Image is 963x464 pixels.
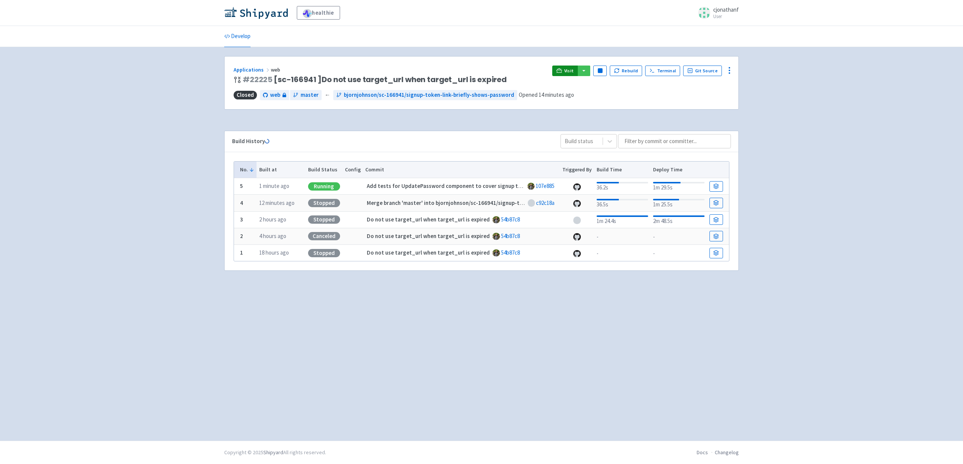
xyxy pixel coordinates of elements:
[715,449,739,456] a: Changelog
[367,216,490,223] strong: Do not use target_url when target_url is expired
[653,214,705,226] div: 2m 48.5s
[240,166,254,174] button: No.
[290,90,322,100] a: master
[270,91,280,99] span: web
[297,6,340,20] a: healthie
[240,249,243,256] b: 1
[564,68,574,74] span: Visit
[501,232,520,240] a: 54b87c8
[259,216,286,223] time: 2 hours ago
[618,134,731,148] input: Filter by commit or committer...
[240,216,243,223] b: 3
[257,162,305,178] th: Built at
[597,248,648,258] div: -
[650,162,707,178] th: Deploy Time
[243,75,507,84] span: [sc-166941 ]Do not use target_url when target_url is expired
[594,162,650,178] th: Build Time
[593,66,607,76] button: Pause
[240,232,243,240] b: 2
[260,90,289,100] a: web
[539,91,574,98] time: 14 minutes ago
[308,199,340,207] div: Stopped
[224,26,251,47] a: Develop
[234,91,257,99] span: Closed
[243,74,272,85] a: #22225
[367,232,490,240] strong: Do not use target_url when target_url is expired
[709,214,723,225] a: Build Details
[224,7,288,19] img: Shipyard logo
[501,249,520,256] a: 54b87c8
[308,249,340,257] div: Stopped
[308,232,340,240] div: Canceled
[597,180,648,192] div: 36.2s
[597,197,648,209] div: 36.5s
[694,7,739,19] a: cjonathanf User
[342,162,363,178] th: Config
[709,198,723,208] a: Build Details
[259,199,295,206] time: 12 minutes ago
[305,162,342,178] th: Build Status
[536,182,554,189] a: 107e885
[519,91,574,98] span: Opened
[325,91,330,99] span: ←
[271,66,281,73] span: web
[713,6,739,13] span: cjonathanf
[697,449,708,456] a: Docs
[367,182,585,189] strong: Add tests for UpdatePassword component to cover signup token redirection scenarios
[653,248,705,258] div: -
[709,248,723,258] a: Build Details
[709,231,723,241] a: Build Details
[240,199,243,206] b: 4
[653,180,705,192] div: 1m 29.5s
[367,249,490,256] strong: Do not use target_url when target_url is expired
[234,66,271,73] a: Applications
[232,137,548,146] div: Build History
[536,199,554,206] a: c92c18a
[683,66,722,76] a: Git Source
[653,231,705,241] div: -
[259,249,289,256] time: 18 hours ago
[259,232,286,240] time: 4 hours ago
[552,66,578,76] a: Visit
[301,91,319,99] span: master
[610,66,642,76] button: Rebuild
[367,199,606,206] strong: Merge branch 'master' into bjornjohnson/sc-166941/signup-token-link-briefly-shows-password
[263,449,283,456] a: Shipyard
[597,214,648,226] div: 1m 24.4s
[597,231,648,241] div: -
[713,14,739,19] small: User
[653,197,705,209] div: 1m 25.5s
[240,182,243,189] b: 5
[333,90,517,100] a: bjornjohnson/sc-166941/signup-token-link-briefly-shows-password
[308,215,340,224] div: Stopped
[363,162,560,178] th: Commit
[344,91,514,99] span: bjornjohnson/sc-166941/signup-token-link-briefly-shows-password
[501,216,520,223] a: 54b87c8
[645,66,680,76] a: Terminal
[560,162,594,178] th: Triggered By
[224,449,326,456] div: Copyright © 2025 All rights reserved.
[259,182,289,189] time: 1 minute ago
[709,181,723,192] a: Build Details
[308,182,340,191] div: Running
